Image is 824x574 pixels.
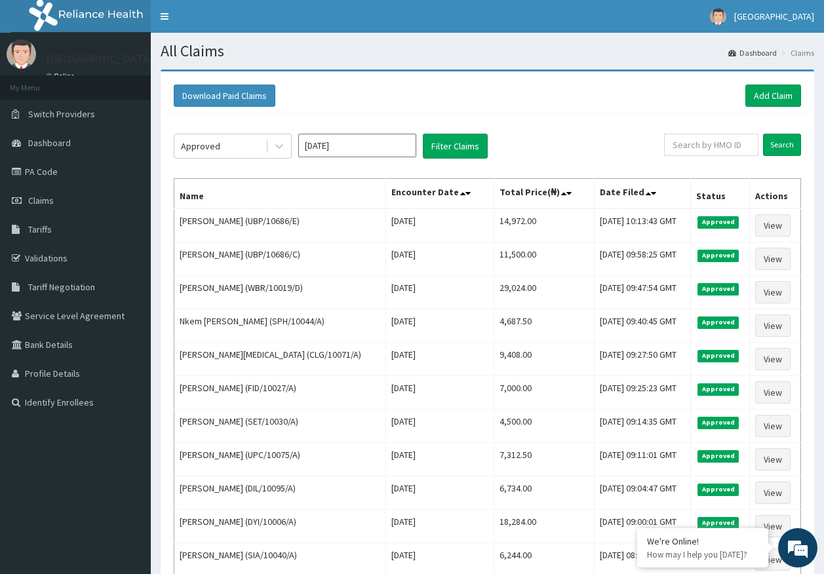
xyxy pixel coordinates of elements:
span: Tariff Negotiation [28,281,95,293]
input: Select Month and Year [298,134,416,157]
td: [PERSON_NAME] (FID/10027/A) [174,376,386,410]
td: [PERSON_NAME] (UPC/10075/A) [174,443,386,476]
td: 4,500.00 [494,410,595,443]
th: Total Price(₦) [494,179,595,209]
a: View [755,348,791,370]
td: [DATE] [386,443,494,476]
td: [DATE] 09:47:54 GMT [594,276,690,309]
span: [GEOGRAPHIC_DATA] [734,10,814,22]
a: View [755,448,791,470]
span: Approved [697,250,739,261]
a: Online [46,71,77,81]
td: 4,687.50 [494,309,595,343]
button: Download Paid Claims [174,85,275,107]
td: [PERSON_NAME] (UBP/10686/E) [174,208,386,242]
span: Approved [697,484,739,495]
th: Actions [749,179,800,209]
th: Name [174,179,386,209]
span: Approved [697,517,739,529]
td: [DATE] [386,376,494,410]
span: Approved [697,450,739,462]
a: Dashboard [728,47,777,58]
div: Approved [181,140,220,153]
td: [PERSON_NAME] (DIL/10095/A) [174,476,386,510]
span: Approved [697,216,739,228]
td: 7,000.00 [494,376,595,410]
td: [DATE] 10:13:43 GMT [594,208,690,242]
li: Claims [778,47,814,58]
td: [DATE] [386,410,494,443]
span: Approved [697,350,739,362]
td: 7,312.50 [494,443,595,476]
td: [DATE] [386,276,494,309]
td: [DATE] 09:11:01 GMT [594,443,690,476]
a: View [755,548,791,571]
td: [DATE] [386,208,494,242]
a: View [755,214,791,237]
td: 9,408.00 [494,343,595,376]
td: [DATE] 09:58:25 GMT [594,242,690,276]
td: 6,734.00 [494,476,595,510]
td: [DATE] [386,242,494,276]
td: [DATE] 09:25:23 GMT [594,376,690,410]
h1: All Claims [161,43,814,60]
a: View [755,415,791,437]
td: 11,500.00 [494,242,595,276]
td: [PERSON_NAME] (WBR/10019/D) [174,276,386,309]
td: [PERSON_NAME] (DYI/10006/A) [174,510,386,543]
td: [PERSON_NAME] (UBP/10686/C) [174,242,386,276]
td: [DATE] [386,309,494,343]
span: Approved [697,383,739,395]
td: [DATE] [386,476,494,510]
td: [DATE] 09:00:01 GMT [594,510,690,543]
button: Filter Claims [423,134,488,159]
td: [PERSON_NAME][MEDICAL_DATA] (CLG/10071/A) [174,343,386,376]
span: Approved [697,283,739,295]
th: Status [691,179,750,209]
th: Date Filed [594,179,690,209]
img: User Image [7,39,36,69]
td: [DATE] 09:04:47 GMT [594,476,690,510]
a: View [755,315,791,337]
td: [DATE] 09:14:35 GMT [594,410,690,443]
span: Tariffs [28,223,52,235]
p: [GEOGRAPHIC_DATA] [46,53,154,65]
span: Switch Providers [28,108,95,120]
a: View [755,381,791,404]
td: 29,024.00 [494,276,595,309]
th: Encounter Date [386,179,494,209]
span: Approved [697,316,739,328]
a: Add Claim [745,85,801,107]
td: [DATE] 09:27:50 GMT [594,343,690,376]
td: 18,284.00 [494,510,595,543]
td: Nkem [PERSON_NAME] (SPH/10044/A) [174,309,386,343]
input: Search [763,134,801,156]
a: View [755,515,791,537]
td: [PERSON_NAME] (SET/10030/A) [174,410,386,443]
input: Search by HMO ID [664,134,758,156]
td: [DATE] [386,343,494,376]
span: Claims [28,195,54,206]
div: We're Online! [647,535,758,547]
a: View [755,281,791,303]
span: Approved [697,417,739,429]
img: User Image [710,9,726,25]
td: 14,972.00 [494,208,595,242]
a: View [755,482,791,504]
td: [DATE] 09:40:45 GMT [594,309,690,343]
p: How may I help you today? [647,549,758,560]
span: Dashboard [28,137,71,149]
a: View [755,248,791,270]
td: [DATE] [386,510,494,543]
